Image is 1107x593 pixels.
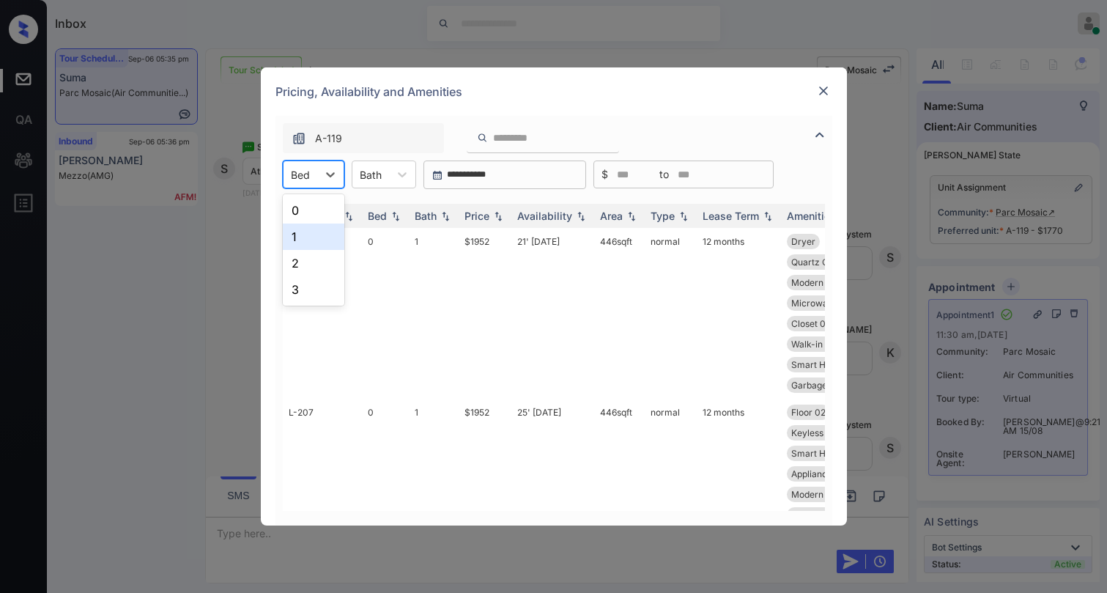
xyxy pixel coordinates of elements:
td: $1952 [459,399,511,570]
img: icon-zuma [292,131,306,146]
td: normal [645,399,697,570]
span: $ [601,166,608,183]
div: Area [600,210,623,222]
span: Smart Home Ther... [791,359,872,370]
img: sorting [760,211,775,221]
span: Modern Kitchen [791,489,857,500]
div: 3 [283,276,344,303]
td: normal [645,228,697,399]
span: A-119 [315,130,342,147]
td: A-220 [283,228,362,399]
td: 1 [409,399,459,570]
div: Availability [517,210,572,222]
img: sorting [676,211,691,221]
span: Dryer [791,236,815,247]
span: Garbage disposa... [791,380,867,391]
div: Bath [415,210,437,222]
div: 0 [283,197,344,224]
td: 12 months [697,228,781,399]
span: Smart Home Ther... [791,448,872,459]
td: 12 months [697,399,781,570]
div: Amenities [787,210,836,222]
span: Quartz Counters [791,257,860,268]
span: Walk-in Closet ... [791,339,860,350]
img: sorting [491,211,506,221]
img: icon-zuma [811,126,829,144]
span: Appliances Stai... [791,468,862,479]
div: Lease Term [703,210,759,222]
td: L-207 [283,399,362,570]
img: sorting [574,211,588,221]
img: close [816,84,831,98]
div: Pricing, Availability and Amenities [261,67,847,116]
img: sorting [624,211,639,221]
td: 446 sqft [594,228,645,399]
span: Garbage disposa... [791,509,867,520]
td: $1952 [459,228,511,399]
div: Price [464,210,489,222]
span: Modern Kitchen [791,277,857,288]
span: Keyless Entry [791,427,848,438]
img: sorting [341,211,356,221]
span: Microwave [791,298,838,309]
td: 21' [DATE] [511,228,594,399]
td: 0 [362,399,409,570]
div: 1 [283,224,344,250]
td: 0 [362,228,409,399]
span: to [659,166,669,183]
img: icon-zuma [477,131,488,144]
div: Type [651,210,675,222]
div: 2 [283,250,344,276]
td: 25' [DATE] [511,399,594,570]
td: 446 sqft [594,399,645,570]
img: sorting [438,211,453,221]
div: Bed [368,210,387,222]
img: sorting [388,211,403,221]
span: Floor 02 [791,407,826,418]
td: 1 [409,228,459,399]
span: Closet 0/10 202... [791,318,863,329]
